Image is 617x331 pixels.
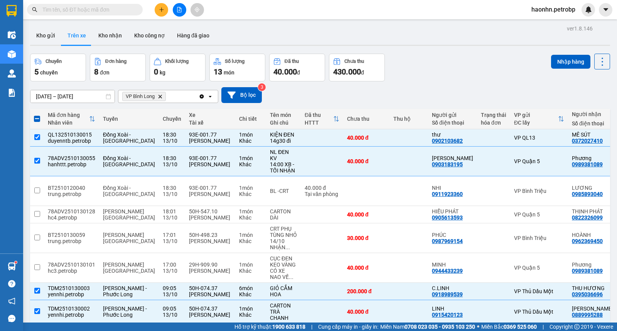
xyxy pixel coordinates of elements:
div: 14/10 NHẬN HÀNG [270,238,297,250]
div: ver 1.8.146 [567,24,593,33]
div: Trạng thái [481,112,506,118]
span: ... [285,244,290,250]
div: Đơn hàng [105,59,126,64]
span: 5 [34,67,39,76]
div: KIỆN ĐEN [270,132,297,138]
div: BT2510130059 [48,232,95,238]
div: NHI [432,185,473,191]
button: Số lượng13món [209,54,265,81]
div: [PERSON_NAME] [189,238,231,244]
div: MÊ SÚT [572,132,613,138]
div: 0918989539 [432,291,463,297]
span: Đồng Xoài - [GEOGRAPHIC_DATA] [103,132,155,144]
div: 0915420123 [432,312,463,318]
strong: 0708 023 035 - 0935 103 250 [405,324,475,330]
div: Chưa thu [347,116,386,122]
span: 8 [94,67,98,76]
strong: 0369 525 060 [504,324,537,330]
div: 0989381089 [572,268,603,274]
div: trung.petrobp [48,191,95,197]
div: CRT PHỤ TÙNG NHỎ [270,226,297,238]
span: message [8,315,15,322]
div: 09:05 [163,285,181,291]
div: 29H-909.90 [189,262,231,268]
img: solution-icon [8,89,16,97]
div: Khác [239,161,262,167]
button: Kho gửi [30,26,61,45]
div: 0987969154 [432,238,463,244]
div: 18:30 [163,185,181,191]
button: plus [155,3,168,17]
div: 0911923360 [432,191,463,197]
div: Người gửi [432,112,473,118]
div: Tên món [270,112,297,118]
div: VP Bình Triệu [514,235,564,241]
span: [PERSON_NAME][GEOGRAPHIC_DATA] [103,208,155,221]
span: search [32,7,37,12]
div: THỊNH PHÁT [572,208,613,214]
span: Miền Nam [380,323,475,331]
span: [PERSON_NAME][GEOGRAPHIC_DATA] [103,262,155,274]
div: [PERSON_NAME] [189,268,231,274]
div: 0822326099 [572,214,603,221]
button: Chuyến5chuyến [30,54,86,81]
div: 1 món [239,208,262,214]
div: NL ĐEN KV [270,149,297,161]
div: 14:00 XB - TỐI NHẬN [270,161,297,174]
span: đ [361,69,364,76]
div: Số điện thoại [572,120,613,127]
div: HTTT [305,120,333,126]
span: 0 [154,67,158,76]
div: 200.000 đ [347,288,386,294]
span: món [224,69,234,76]
button: Trên xe [61,26,92,45]
div: 0889995288 [572,312,603,318]
span: 430.000 [333,67,361,76]
img: warehouse-icon [8,262,16,270]
span: aim [194,7,200,12]
span: | [543,323,544,331]
div: Chuyến [163,116,181,122]
button: Chưa thu430.000đ [329,54,385,81]
span: ⚪️ [477,325,479,328]
div: Khác [239,238,262,244]
div: yennhi.petrobp [48,291,95,297]
div: VP gửi [514,112,558,118]
div: Chi tiết [239,116,262,122]
span: Miền Bắc [481,323,537,331]
div: Nhân viên [48,120,89,126]
div: 13/10 [163,214,181,221]
div: Số điện thoại [432,120,473,126]
div: VP Thủ Dầu Một [514,309,564,315]
span: question-circle [8,280,15,287]
span: [PERSON_NAME][GEOGRAPHIC_DATA] [103,232,155,244]
div: 30.000 đ [347,235,386,241]
div: [PERSON_NAME] [189,214,231,221]
span: Đồng Xoài - [GEOGRAPHIC_DATA] [103,185,155,197]
div: thư [432,132,473,138]
div: 0905613593 [432,214,463,221]
span: Hỗ trợ kỹ thuật: [234,323,305,331]
span: [PERSON_NAME] - Phước Long [103,306,147,318]
div: 0902103682 [432,138,463,144]
span: 13 [214,67,222,76]
div: [PERSON_NAME] [189,138,231,144]
div: VP Bình Triệu [514,188,564,194]
div: CỤC ĐEN KEO VÀNG [270,255,297,268]
div: 40.000 đ [347,158,386,164]
div: 78ADV2510130101 [48,262,95,268]
div: GIỎ CẮM HOA [270,285,297,297]
div: C.LINH [432,285,473,291]
button: Bộ lọc [221,87,262,103]
div: 50H-074.37 [189,306,231,312]
span: notification [8,297,15,305]
div: 17:00 [163,262,181,268]
div: 09:05 [163,306,181,312]
div: 13/10 [163,138,181,144]
div: LƯƠNG [572,185,613,191]
img: logo-vxr [7,5,17,17]
span: Cung cấp máy in - giấy in: [318,323,378,331]
span: VP Bình Long [126,93,155,100]
div: 13/10 [163,191,181,197]
div: VP QL13 [514,135,564,141]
